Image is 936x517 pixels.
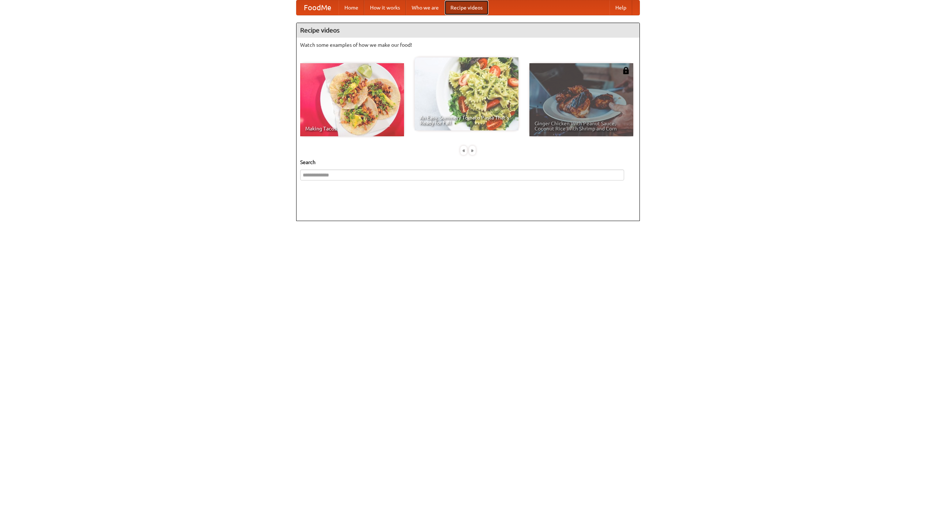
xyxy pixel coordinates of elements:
a: Help [609,0,632,15]
span: An Easy, Summery Tomato Pasta That's Ready for Fall [420,115,513,125]
p: Watch some examples of how we make our food! [300,41,636,49]
a: How it works [364,0,406,15]
a: An Easy, Summery Tomato Pasta That's Ready for Fall [415,57,518,130]
div: » [469,146,476,155]
img: 483408.png [622,67,630,74]
a: FoodMe [297,0,339,15]
a: Who we are [406,0,445,15]
a: Home [339,0,364,15]
span: Making Tacos [305,126,399,131]
h5: Search [300,159,636,166]
h4: Recipe videos [297,23,639,38]
div: « [460,146,467,155]
a: Making Tacos [300,63,404,136]
a: Recipe videos [445,0,488,15]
